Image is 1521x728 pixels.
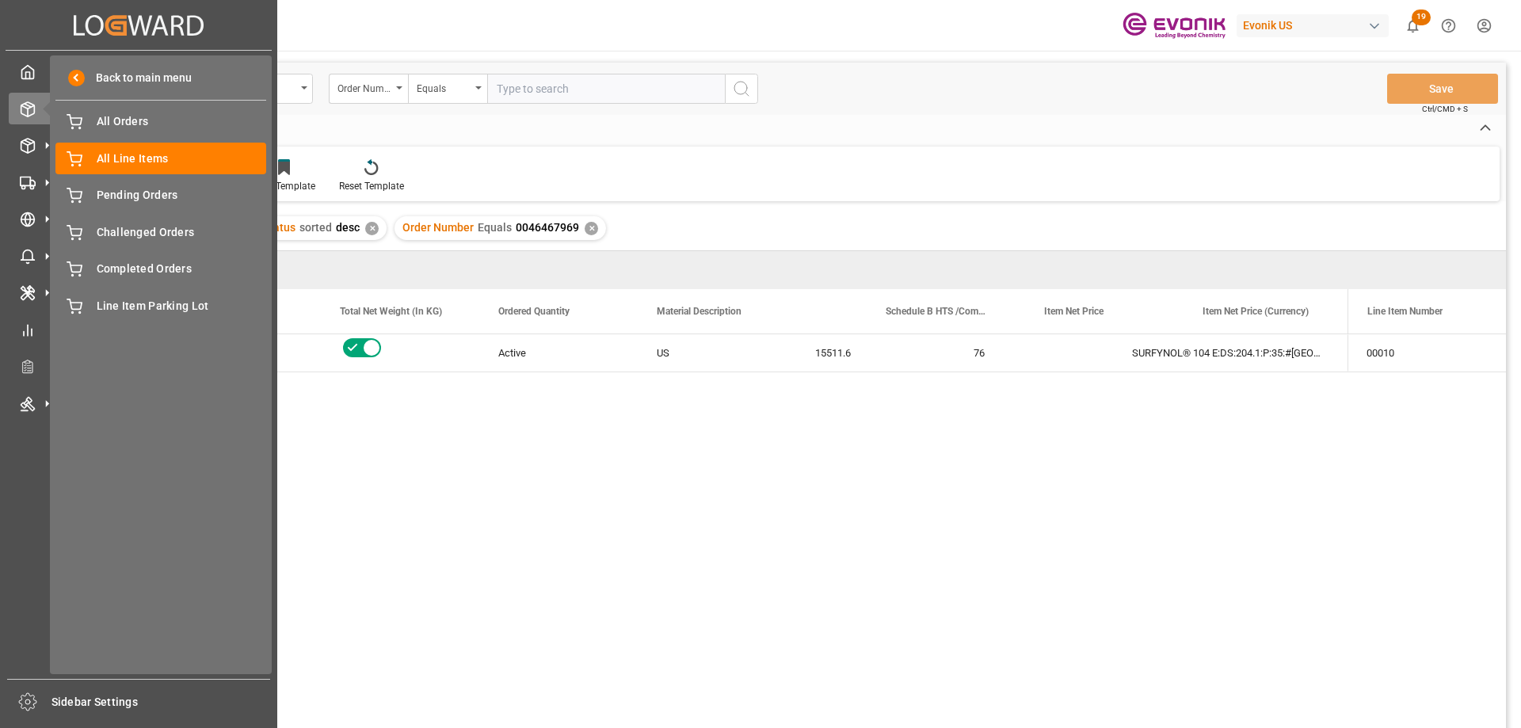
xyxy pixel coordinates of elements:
span: Total Net Weight (In KG) [340,306,442,317]
div: 00010 [1348,334,1506,372]
span: Ctrl/CMD + S [1422,103,1468,115]
span: Ordered Quantity [498,306,570,317]
span: All Orders [97,113,267,130]
a: All Orders [55,106,266,137]
div: ✕ [585,222,598,235]
div: Active [498,335,619,372]
a: Completed Orders [55,253,266,284]
span: sorted [299,221,332,234]
button: open menu [329,74,408,104]
a: My Reports [9,314,269,345]
div: ✕ [365,222,379,235]
span: 0046467969 [516,221,579,234]
span: Challenged Orders [97,224,267,241]
span: Back to main menu [85,70,192,86]
span: Material Description [657,306,741,317]
div: 76 [955,334,1113,372]
a: My Cockpit [9,56,269,87]
div: SURFYNOL® 104 E:DS:204.1:P:35:#[GEOGRAPHIC_DATA] [1113,334,1342,372]
a: Line Item Parking Lot [55,290,266,321]
input: Type to search [487,74,725,104]
span: Sidebar Settings [51,694,271,711]
span: Line Item Number [1367,306,1443,317]
span: Line Item Parking Lot [97,298,267,314]
img: Evonik-brand-mark-Deep-Purple-RGB.jpeg_1700498283.jpeg [1123,12,1226,40]
span: desc [336,221,360,234]
button: Save [1387,74,1498,104]
div: Reset Template [339,179,404,193]
div: US [638,334,796,372]
span: Schedule B HTS /Commodity Code (HS Code) [886,306,992,317]
div: Equals [417,78,471,96]
div: 3824999397 [1342,334,1500,372]
div: Order Number [337,78,391,96]
span: Pending Orders [97,187,267,204]
button: open menu [408,74,487,104]
span: 19 [1412,10,1431,25]
span: Item Net Price (Currency) [1203,306,1309,317]
div: 15511.6 [796,334,955,372]
button: show 19 new notifications [1395,8,1431,44]
div: Press SPACE to select this row. [1348,334,1506,372]
div: Evonik US [1237,14,1389,37]
span: Item Net Price [1044,306,1104,317]
a: All Line Items [55,143,266,173]
span: Completed Orders [97,261,267,277]
span: Order Number [402,221,474,234]
span: All Line Items [97,151,267,167]
div: Save Template [253,179,315,193]
a: Challenged Orders [55,216,266,247]
a: Transport Planner [9,351,269,382]
span: Equals [478,221,512,234]
a: Pending Orders [55,180,266,211]
button: Evonik US [1237,10,1395,40]
button: search button [725,74,758,104]
button: Help Center [1431,8,1466,44]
